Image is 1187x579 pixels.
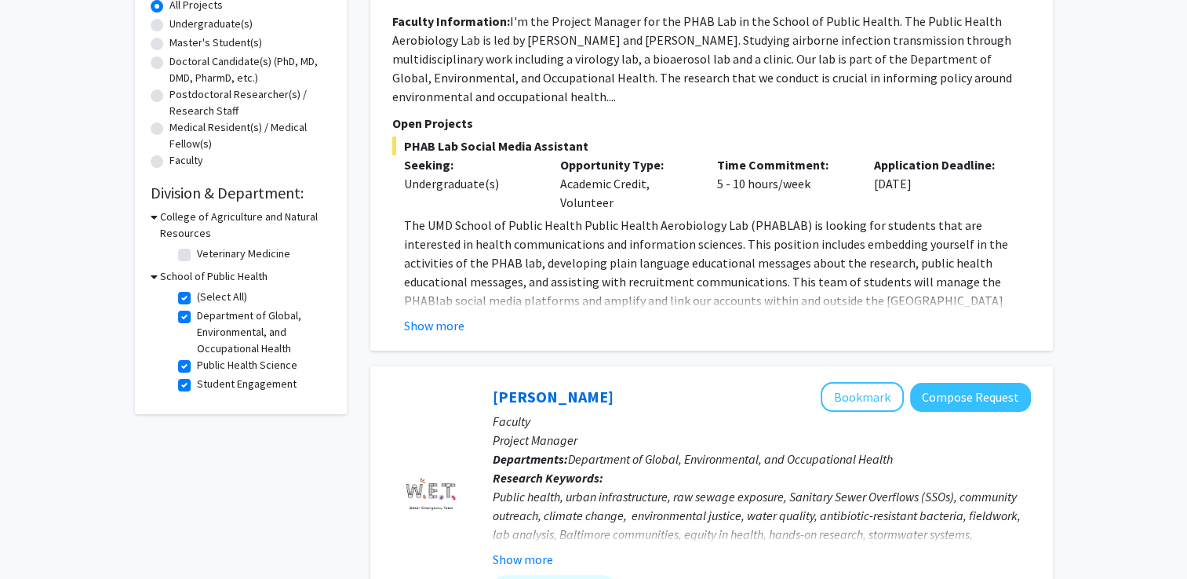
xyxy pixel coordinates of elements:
[169,16,253,32] label: Undergraduate(s)
[568,451,893,467] span: Department of Global, Environmental, and Occupational Health
[560,155,694,174] p: Opportunity Type:
[717,155,850,174] p: Time Commitment:
[392,13,1012,104] fg-read-more: I'm the Project Manager for the PHAB Lab in the School of Public Health. The Public Health Aerobi...
[404,216,1031,348] p: The UMD School of Public Health Public Health Aerobiology Lab (PHABLAB) is looking for students t...
[12,508,67,567] iframe: Chat
[169,53,331,86] label: Doctoral Candidate(s) (PhD, MD, DMD, PharmD, etc.)
[169,119,331,152] label: Medical Resident(s) / Medical Fellow(s)
[493,387,614,406] a: [PERSON_NAME]
[493,431,1031,450] p: Project Manager
[493,550,553,569] button: Show more
[821,382,904,412] button: Add Shachar Gazit-Rosenthal to Bookmarks
[169,86,331,119] label: Postdoctoral Researcher(s) / Research Staff
[197,376,297,392] label: Student Engagement
[160,268,268,285] h3: School of Public Health
[404,316,464,335] button: Show more
[169,35,262,51] label: Master's Student(s)
[392,13,510,29] b: Faculty Information:
[493,487,1031,563] div: Public health, urban infrastructure, raw sewage exposure, Sanitary Sewer Overflows (SSOs), commun...
[493,451,568,467] b: Departments:
[493,412,1031,431] p: Faculty
[197,308,327,357] label: Department of Global, Environmental, and Occupational Health
[197,357,297,373] label: Public Health Science
[493,470,603,486] b: Research Keywords:
[910,383,1031,412] button: Compose Request to Shachar Gazit-Rosenthal
[548,155,705,212] div: Academic Credit, Volunteer
[160,209,331,242] h3: College of Agriculture and Natural Resources
[392,137,1031,155] span: PHAB Lab Social Media Assistant
[151,184,331,202] h2: Division & Department:
[392,114,1031,133] p: Open Projects
[197,246,290,262] label: Veterinary Medicine
[874,155,1007,174] p: Application Deadline:
[404,174,537,193] div: Undergraduate(s)
[705,155,862,212] div: 5 - 10 hours/week
[404,155,537,174] p: Seeking:
[197,289,247,305] label: (Select All)
[862,155,1019,212] div: [DATE]
[169,152,203,169] label: Faculty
